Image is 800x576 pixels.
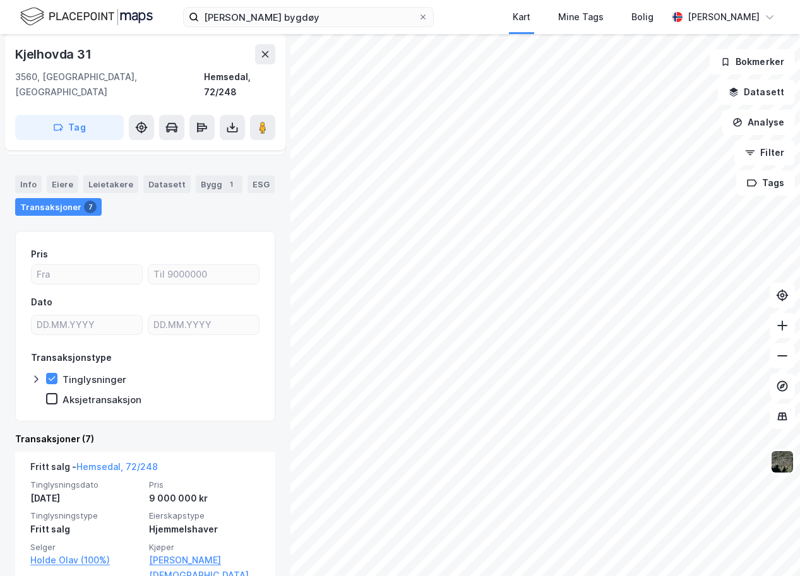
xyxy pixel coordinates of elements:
[30,479,141,490] span: Tinglysningsdato
[737,515,800,576] iframe: Chat Widget
[31,295,52,310] div: Dato
[722,110,795,135] button: Analyse
[225,178,237,191] div: 1
[20,6,153,28] img: logo.f888ab2527a4732fd821a326f86c7f29.svg
[149,510,260,521] span: Eierskapstype
[30,459,158,479] div: Fritt salg -
[149,542,260,553] span: Kjøper
[15,198,102,216] div: Transaksjoner
[32,265,142,284] input: Fra
[148,315,259,334] input: DD.MM.YYYY
[47,175,78,193] div: Eiere
[30,522,141,537] div: Fritt salg
[76,461,158,472] a: Hemsedal, 72/248
[15,432,275,447] div: Transaksjoner (7)
[15,69,204,100] div: 3560, [GEOGRAPHIC_DATA], [GEOGRAPHIC_DATA]
[83,175,138,193] div: Leietakere
[15,175,42,193] div: Info
[631,9,654,25] div: Bolig
[770,450,794,474] img: 9k=
[30,510,141,521] span: Tinglysningstype
[736,170,795,196] button: Tags
[148,265,259,284] input: Til 9000000
[199,8,418,26] input: Søk på adresse, matrikkel, gårdeiere, leietakere eller personer
[15,115,124,140] button: Tag
[558,9,604,25] div: Mine Tags
[30,542,141,553] span: Selger
[513,9,530,25] div: Kart
[688,9,760,25] div: [PERSON_NAME]
[30,491,141,506] div: [DATE]
[149,491,260,506] div: 9 000 000 kr
[32,315,142,334] input: DD.MM.YYYY
[737,515,800,576] div: Kontrollprogram for chat
[63,394,141,406] div: Aksjetransaksjon
[718,79,795,105] button: Datasett
[63,373,126,385] div: Tinglysninger
[149,522,260,537] div: Hjemmelshaver
[149,479,260,490] span: Pris
[710,49,795,74] button: Bokmerker
[30,553,141,568] a: Holde Olav (100%)
[734,140,795,165] button: Filter
[31,350,112,365] div: Transaksjonstype
[15,44,94,64] div: Kjelhovda 31
[196,175,242,193] div: Bygg
[84,201,97,213] div: 7
[31,247,48,262] div: Pris
[204,69,275,100] div: Hemsedal, 72/248
[248,175,275,193] div: ESG
[143,175,191,193] div: Datasett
